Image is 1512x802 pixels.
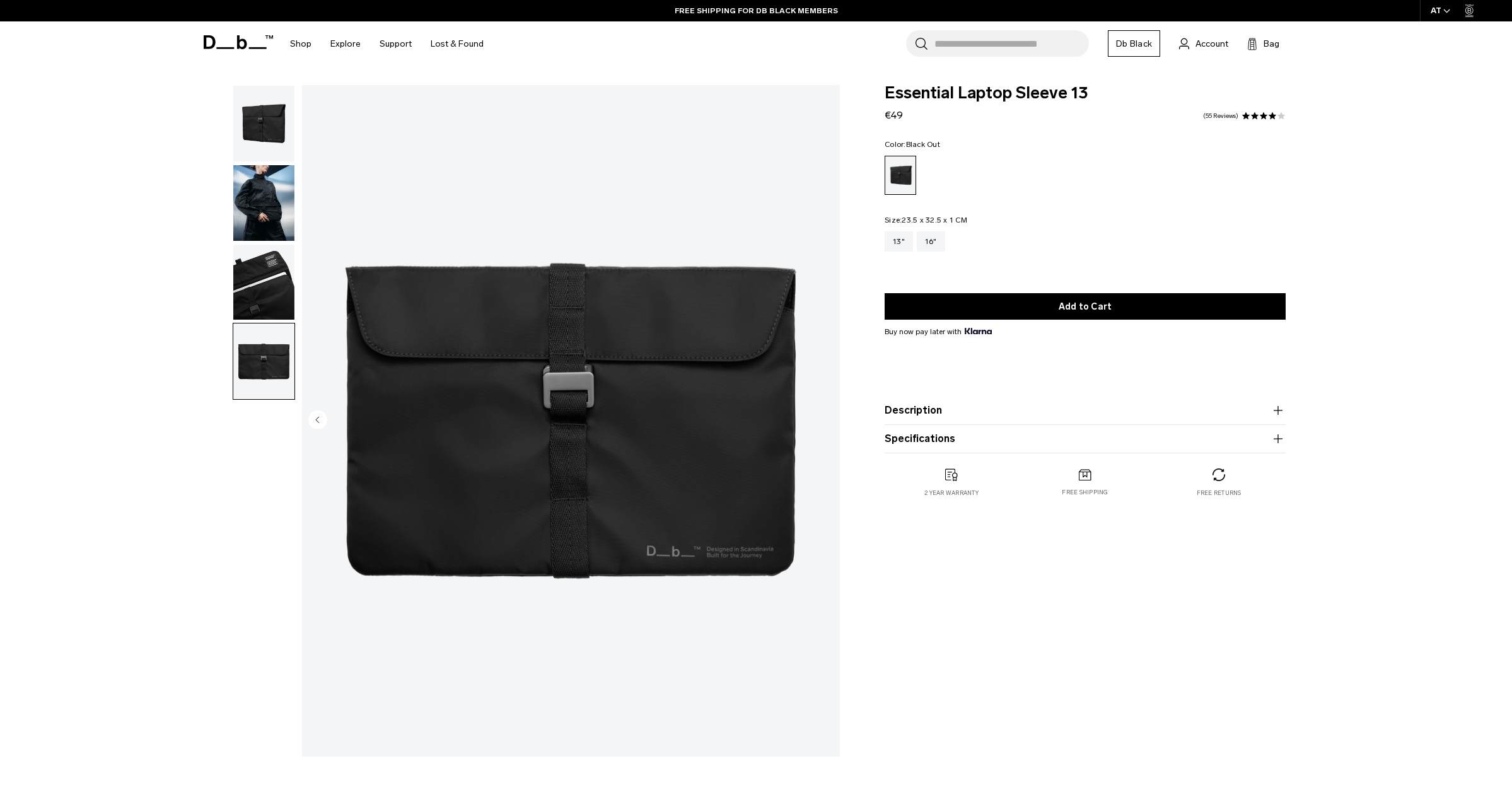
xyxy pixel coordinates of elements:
[1179,36,1228,51] a: Account
[1108,30,1160,57] a: Db Black
[965,328,992,334] img: {"height" => 20, "alt" => "Klarna"}
[885,141,940,148] legend: Color:
[885,231,913,252] a: 13"
[281,21,493,66] nav: Main Navigation
[233,165,294,241] img: Essential Laptop Sleeve 13 Black Out
[885,85,1286,102] span: Essential Laptop Sleeve 13
[308,410,327,431] button: Previous slide
[431,21,484,66] a: Lost & Found
[330,21,361,66] a: Explore
[1062,488,1108,497] p: Free shipping
[233,85,295,162] button: Essential Laptop Sleeve 13 Black Out
[1203,113,1238,119] a: 55 reviews
[233,244,295,321] button: Essential Laptop Sleeve 13 Black Out
[885,403,1286,418] button: Description
[233,245,294,320] img: Essential Laptop Sleeve 13 Black Out
[885,293,1286,320] button: Add to Cart
[917,231,945,252] a: 16"
[885,109,903,121] span: €49
[233,86,294,161] img: Essential Laptop Sleeve 13 Black Out
[1247,36,1279,51] button: Bag
[885,326,992,337] span: Buy now pay later with
[675,5,838,16] a: FREE SHIPPING FOR DB BLACK MEMBERS
[1197,489,1242,497] p: Free returns
[924,489,979,497] p: 2 year warranty
[380,21,412,66] a: Support
[233,323,295,400] button: Essential Laptop Sleeve 13 Black Out
[885,216,967,224] legend: Size:
[902,216,967,224] span: 23.5 x 32.5 x 1 CM
[885,431,1286,446] button: Specifications
[906,140,940,149] span: Black Out
[302,85,840,757] img: Essential Laptop Sleeve 13 Black Out
[302,85,840,757] li: 4 / 4
[1264,37,1279,50] span: Bag
[233,165,295,241] button: Essential Laptop Sleeve 13 Black Out
[290,21,311,66] a: Shop
[1195,37,1228,50] span: Account
[233,323,294,399] img: Essential Laptop Sleeve 13 Black Out
[885,156,916,195] a: Black Out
